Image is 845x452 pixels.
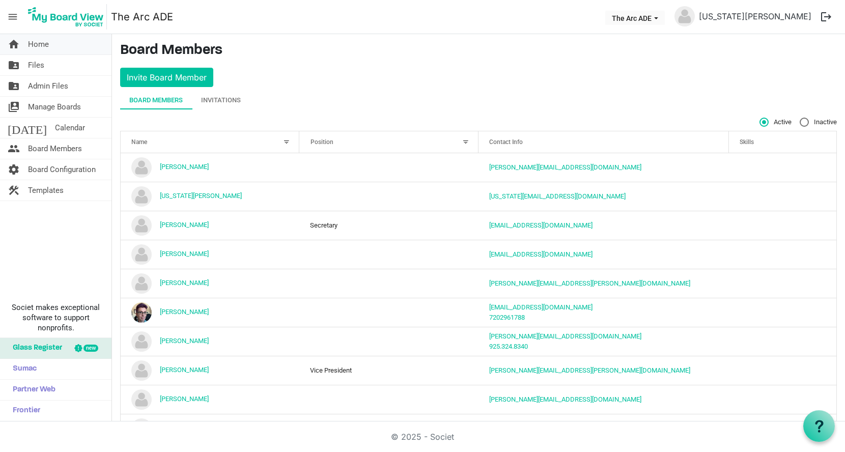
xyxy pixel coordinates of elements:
a: [PERSON_NAME] [160,250,209,258]
td: column header Position [299,385,478,414]
td: logannashcraft@yahoo.com is template cell column header Contact Info [478,414,729,443]
span: Files [28,55,44,75]
td: Kathryn Werkema is template cell column header Name [121,298,300,327]
td: is template cell column header Skills [729,356,836,385]
td: jenmalott1@gmail.com is template cell column header Contact Info [478,240,729,269]
span: settings [8,159,20,180]
div: new [83,345,98,352]
span: Board Members [28,138,82,159]
td: column header Position [299,414,478,443]
button: The Arc ADE dropdownbutton [605,11,665,25]
a: 7202961788 [489,314,525,321]
span: Frontier [8,401,40,421]
td: is template cell column header Skills [729,327,836,356]
a: [PERSON_NAME] [160,395,209,403]
span: Skills [740,138,754,146]
td: is template cell column header Skills [729,414,836,443]
td: alisonlynneb@gmail.com is template cell column header Contact Info [478,153,729,182]
img: no-profile-picture.svg [131,157,152,178]
span: Partner Web [8,380,55,400]
td: is template cell column header Skills [729,269,836,298]
td: Kari.Devine@namaste-health.com is template cell column header Contact Info [478,269,729,298]
td: georgia@arc-ad.org is template cell column header Contact Info [478,182,729,211]
td: kelly@arc-ad.org925.324.8340 is template cell column header Contact Info [478,327,729,356]
td: is template cell column header Skills [729,240,836,269]
img: My Board View Logo [25,4,107,30]
img: no-profile-picture.svg [131,389,152,410]
span: Admin Files [28,76,68,96]
div: Board Members [129,95,183,105]
td: is template cell column header Skills [729,298,836,327]
img: no-profile-picture.svg [131,331,152,352]
td: Vice President column header Position [299,356,478,385]
span: Manage Boards [28,97,81,117]
span: home [8,34,20,54]
a: [PERSON_NAME] [160,308,209,316]
td: Secretary column header Position [299,211,478,240]
td: column header Position [299,240,478,269]
span: Home [28,34,49,54]
a: [PERSON_NAME][EMAIL_ADDRESS][DOMAIN_NAME] [489,332,641,340]
span: Name [131,138,147,146]
td: is template cell column header Skills [729,153,836,182]
span: Glass Register [8,338,62,358]
button: Invite Board Member [120,68,213,87]
td: Alison Butler is template cell column header Name [121,153,300,182]
span: Templates [28,180,64,201]
a: 925.324.8340 [489,343,528,350]
td: Logan Ashcraft is template cell column header Name [121,414,300,443]
td: Kari Devine is template cell column header Name [121,269,300,298]
h3: Board Members [120,42,837,60]
span: people [8,138,20,159]
img: no-profile-picture.svg [131,244,152,265]
td: Lee Ray is template cell column header Name [121,385,300,414]
a: [PERSON_NAME] [160,337,209,345]
td: hlagrotta@comcast.net is template cell column header Contact Info [478,211,729,240]
span: Societ makes exceptional software to support nonprofits. [5,302,107,333]
img: no-profile-picture.svg [131,418,152,439]
a: [EMAIL_ADDRESS][DOMAIN_NAME] [489,250,593,258]
a: [PERSON_NAME] [160,221,209,229]
span: Active [759,118,792,127]
a: My Board View Logo [25,4,111,30]
a: [PERSON_NAME] [160,163,209,171]
span: Inactive [800,118,837,127]
div: tab-header [120,91,837,109]
td: is template cell column header Skills [729,385,836,414]
td: k8dran@gmail.com7202961788 is template cell column header Contact Info [478,298,729,327]
span: Board Configuration [28,159,96,180]
a: [PERSON_NAME][EMAIL_ADDRESS][DOMAIN_NAME] [489,395,641,403]
span: Position [311,138,333,146]
td: Kelly Lawler is template cell column header Name [121,327,300,356]
span: [DATE] [8,118,47,138]
a: [US_STATE][PERSON_NAME] [160,192,242,200]
td: column header Position [299,298,478,327]
span: Sumac [8,359,37,379]
span: folder_shared [8,55,20,75]
td: Jen Malott is template cell column header Name [121,240,300,269]
a: [EMAIL_ADDRESS][DOMAIN_NAME] [489,221,593,229]
td: Kelsey Simms is template cell column header Name [121,356,300,385]
a: [US_STATE][PERSON_NAME] [695,6,815,26]
span: menu [3,7,22,26]
td: is template cell column header Skills [729,211,836,240]
span: switch_account [8,97,20,117]
td: lee@arc-ad.org is template cell column header Contact Info [478,385,729,414]
td: Hollie LaGrotta is template cell column header Name [121,211,300,240]
a: [PERSON_NAME] [160,279,209,287]
img: no-profile-picture.svg [674,6,695,26]
img: no-profile-picture.svg [131,215,152,236]
span: folder_shared [8,76,20,96]
span: Contact Info [489,138,523,146]
a: [US_STATE][EMAIL_ADDRESS][DOMAIN_NAME] [489,192,626,200]
td: column header Position [299,153,478,182]
img: JcXlW47NMrIgqpV6JfGZSN3y34aDwrjV-JKMJxHuQtwxOV_f8MB-FEabTkWkYGg0GgU0_Jiekey2y27VvAkWaA_thumb.png [131,302,152,323]
a: [EMAIL_ADDRESS][DOMAIN_NAME] [489,303,593,311]
span: Calendar [55,118,85,138]
a: [PERSON_NAME][EMAIL_ADDRESS][DOMAIN_NAME] [489,163,641,171]
div: Invitations [201,95,241,105]
a: The Arc ADE [111,7,173,27]
a: © 2025 - Societ [391,432,454,442]
span: construction [8,180,20,201]
a: [PERSON_NAME][EMAIL_ADDRESS][PERSON_NAME][DOMAIN_NAME] [489,279,690,287]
